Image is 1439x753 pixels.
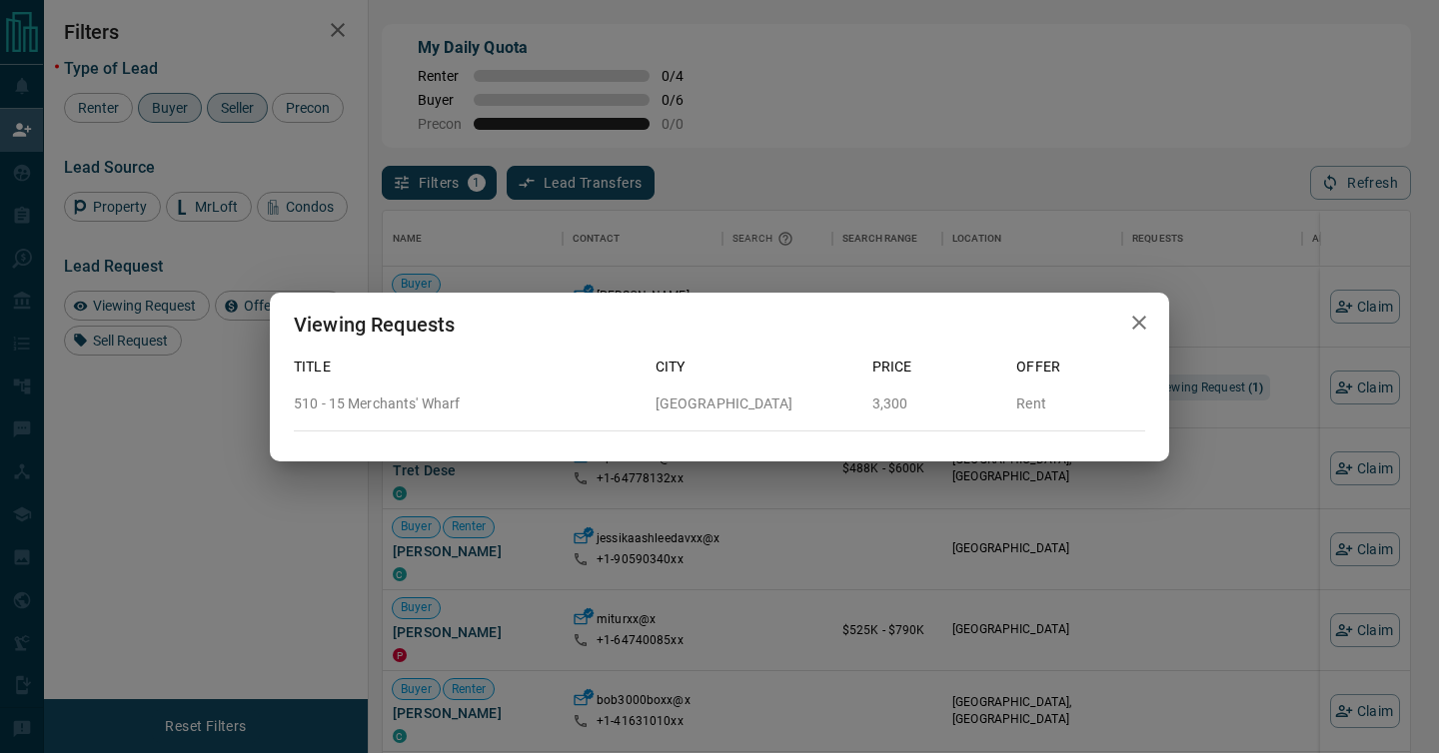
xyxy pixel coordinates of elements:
h2: Viewing Requests [270,293,479,357]
p: Rent [1016,393,1145,414]
p: 510 - 15 Merchants' Wharf [294,393,640,414]
p: Price [872,357,1001,377]
p: Offer [1016,357,1145,377]
p: City [656,357,856,377]
p: 3,300 [872,393,1001,414]
p: Title [294,357,640,377]
p: [GEOGRAPHIC_DATA] [656,393,856,414]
